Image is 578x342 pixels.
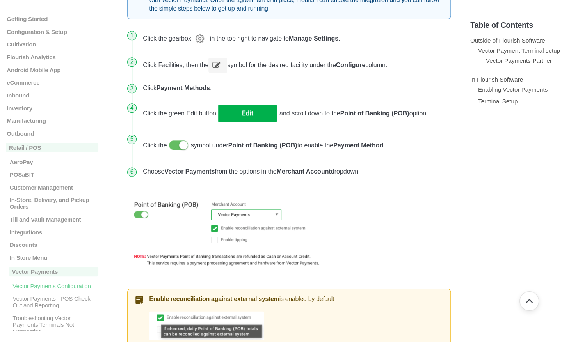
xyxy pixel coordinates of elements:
[6,216,98,223] a: Till and Vault Management
[6,283,98,289] a: Vector Payments Configuration
[164,168,215,175] strong: Vector Payments
[470,8,572,330] section: Table of Contents
[9,171,98,178] p: POSaBIT
[6,16,98,22] a: Getting Started
[140,98,451,129] li: Click the green Edit button and scroll down to the option.
[6,295,98,308] a: Vector Payments - POS Check Out and Reporting
[12,315,98,335] p: Troubleshooting Vector Payments Terminals Not Connecting
[6,267,98,277] a: Vector Payments
[6,130,98,137] a: Outbound
[9,241,98,248] p: Discounts
[277,168,331,175] strong: Merchant Account
[140,78,451,98] li: Click .
[140,129,451,162] li: Click the symbol under to enable the .
[6,241,98,248] a: Discounts
[9,184,98,191] p: Customer Management
[157,85,210,91] strong: Payment Methods
[9,254,98,261] p: In Store Menu
[340,110,409,117] strong: Point of Banking (POB)
[167,135,191,156] img: screen-shot-2023-11-03-at-10-37-26-am.png
[470,37,545,44] a: Outside of Flourish Software
[149,311,264,340] img: screenshot-2024-09-16-at-6-26-29-pm.png
[9,267,98,277] p: Vector Payments
[336,62,366,68] strong: Configure
[228,142,297,149] strong: Point of Banking (POB)
[140,162,451,181] li: Choose from the options in the dropdown.
[486,57,552,64] a: Vector Payments Partner
[6,92,98,99] a: Inbound
[6,184,98,191] a: Customer Management
[6,28,98,35] a: Configuration & Setup
[6,197,98,210] a: In-Store, Delivery, and Pickup Orders
[6,143,98,152] a: Retail / POS
[6,117,98,124] a: Manufacturing
[12,295,98,308] p: Vector Payments - POS Check Out and Reporting
[519,291,539,311] button: Go back to top of document
[6,79,98,86] a: eCommerce
[6,67,98,73] a: Android Mobile App
[6,229,98,236] a: Integrations
[6,105,98,112] a: Inventory
[289,35,338,42] strong: Manage Settings
[9,216,98,223] p: Till and Vault Management
[470,76,523,83] a: In Flourish Software
[6,254,98,261] a: In Store Menu
[216,104,279,123] img: screen-shot-2023-11-03-at-10-44-29-am.png
[478,47,560,54] a: Vector Payment Terminal setup
[191,31,210,46] img: screen-shot-2023-11-03-at-10-33-34-am.png
[333,142,383,149] strong: Payment Method
[9,159,98,165] p: AeroPay
[6,41,98,48] a: Cultivation
[140,25,451,52] li: Click the gearbox in the top right to navigate to .
[6,159,98,165] a: AeroPay
[6,171,98,178] a: POSaBIT
[208,58,227,73] img: screen-shot-2023-11-03-at-10-33-22-am.png
[470,21,572,30] h5: Table of Contents
[9,197,98,210] p: In-Store, Delivery, and Pickup Orders
[9,229,98,236] p: Integrations
[478,86,548,93] a: Enabling Vector Payments
[6,54,98,60] a: Flourish Analytics
[6,315,98,335] a: Troubleshooting Vector Payments Terminals Not Connecting
[140,52,451,78] li: Click Facilities, then the symbol for the desired facility under the column.
[127,195,337,273] img: screenshot-2024-09-16-at-6-21-28-pm.png
[12,283,98,289] p: Vector Payments Configuration
[478,98,518,105] a: Terminal Setup
[149,296,279,302] strong: Enable reconciliation against external system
